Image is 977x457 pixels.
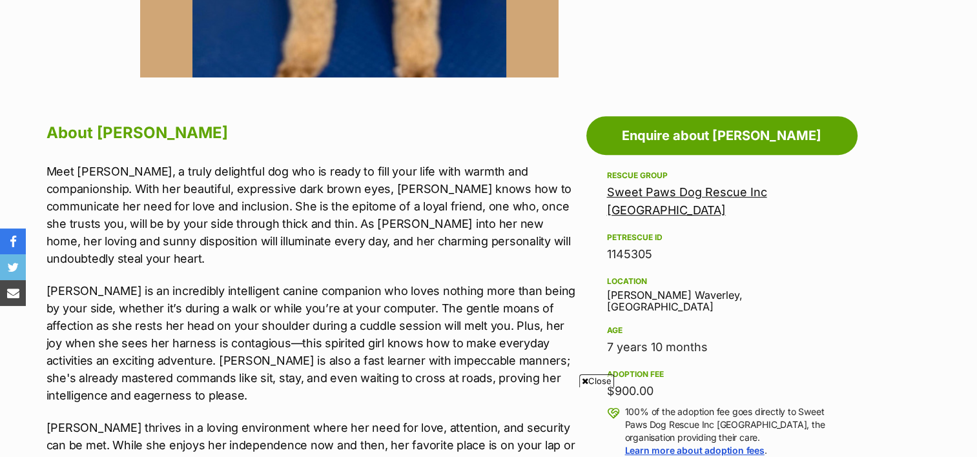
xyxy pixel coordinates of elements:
div: Adoption fee [607,369,837,380]
p: [PERSON_NAME] is an incredibly intelligent canine companion who loves nothing more than being by ... [46,282,580,404]
div: [PERSON_NAME] Waverley, [GEOGRAPHIC_DATA] [607,274,837,313]
div: Location [607,276,837,287]
div: Age [607,325,837,336]
p: Meet [PERSON_NAME], a truly delightful dog who is ready to fill your life with warmth and compani... [46,163,580,267]
iframe: Advertisement [176,392,802,451]
a: Enquire about [PERSON_NAME] [586,116,858,155]
div: 7 years 10 months [607,338,837,356]
span: Close [579,374,614,387]
a: Sweet Paws Dog Rescue Inc [GEOGRAPHIC_DATA] [607,185,767,217]
div: $900.00 [607,382,837,400]
div: PetRescue ID [607,232,837,243]
h2: About [PERSON_NAME] [46,119,580,147]
div: Rescue group [607,170,837,181]
div: 1145305 [607,245,837,263]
